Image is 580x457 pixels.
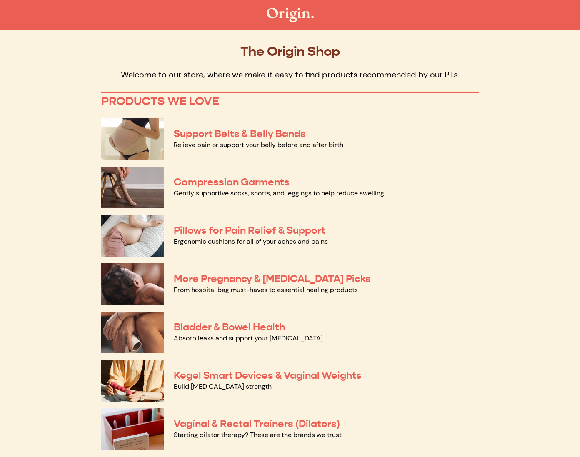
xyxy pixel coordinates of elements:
p: The Origin Shop [101,43,479,59]
a: Gently supportive socks, shorts, and leggings to help reduce swelling [174,189,384,197]
img: Bladder & Bowel Health [101,312,164,353]
img: Support Belts & Belly Bands [101,118,164,160]
p: Welcome to our store, where we make it easy to find products recommended by our PTs. [101,69,479,80]
a: Build [MEDICAL_DATA] strength [174,382,272,391]
a: Vaginal & Rectal Trainers (Dilators) [174,417,340,430]
img: Kegel Smart Devices & Vaginal Weights [101,360,164,402]
a: Absorb leaks and support your [MEDICAL_DATA] [174,334,323,342]
img: The Origin Shop [267,8,314,22]
a: Relieve pain or support your belly before and after birth [174,140,343,149]
a: Ergonomic cushions for all of your aches and pains [174,237,328,246]
a: More Pregnancy & [MEDICAL_DATA] Picks [174,272,371,285]
p: PRODUCTS WE LOVE [101,94,479,108]
a: Starting dilator therapy? These are the brands we trust [174,430,342,439]
a: Bladder & Bowel Health [174,321,285,333]
a: Kegel Smart Devices & Vaginal Weights [174,369,362,382]
a: Compression Garments [174,176,290,188]
a: Support Belts & Belly Bands [174,127,306,140]
img: Vaginal & Rectal Trainers (Dilators) [101,408,164,450]
img: Compression Garments [101,167,164,208]
img: More Pregnancy & Postpartum Picks [101,263,164,305]
img: Pillows for Pain Relief & Support [101,215,164,257]
a: From hospital bag must-haves to essential healing products [174,285,358,294]
a: Pillows for Pain Relief & Support [174,224,325,237]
